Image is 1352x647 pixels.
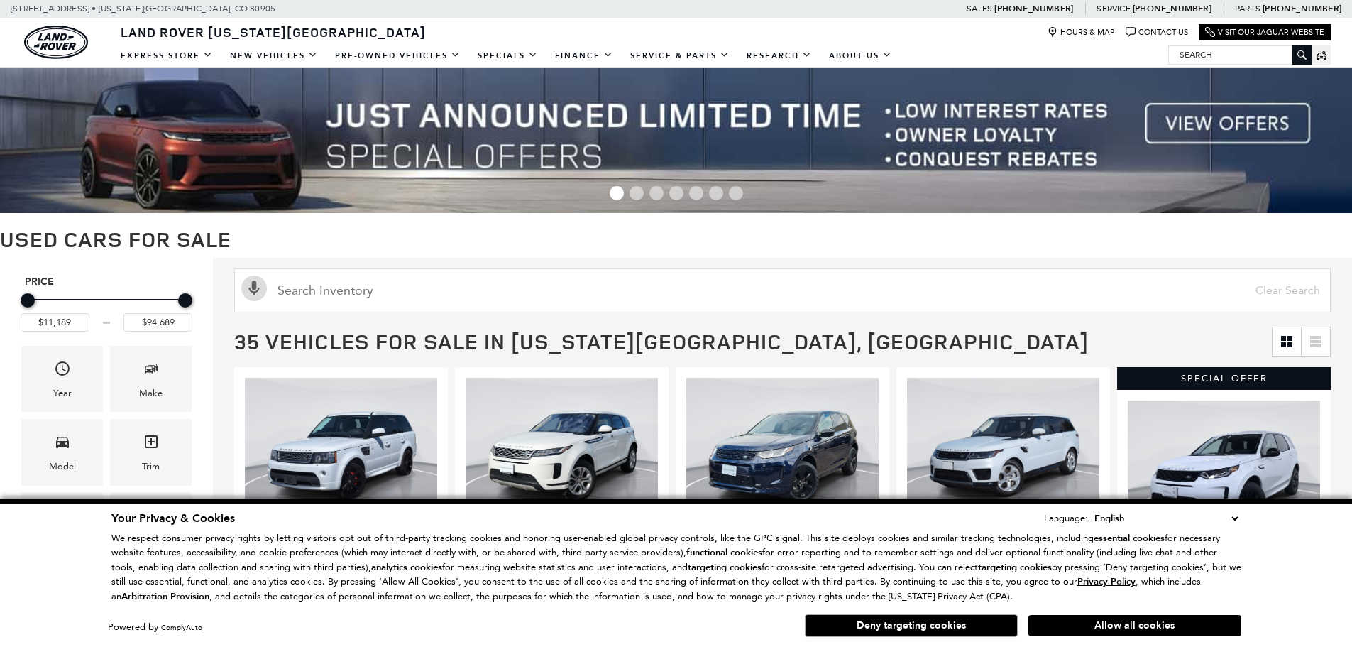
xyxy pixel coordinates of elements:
[466,378,660,524] div: 1 / 2
[1128,401,1322,547] div: 1 / 2
[1097,4,1130,13] span: Service
[110,419,192,485] div: TrimTrim
[469,43,546,68] a: Specials
[994,3,1073,14] a: [PHONE_NUMBER]
[1128,401,1322,547] img: 2024 Land Rover Discovery Sport S 1
[649,186,664,200] span: Go to slide 3
[54,357,71,386] span: Year
[21,419,103,485] div: ModelModel
[123,313,192,332] input: Maximum
[54,430,71,459] span: Model
[234,268,1331,312] input: Search Inventory
[112,43,901,68] nav: Main Navigation
[234,327,1089,356] span: 35 Vehicles for Sale in [US_STATE][GEOGRAPHIC_DATA], [GEOGRAPHIC_DATA]
[686,378,881,524] img: 2022 Land Rover Discovery Sport S R-Dynamic 1
[112,43,221,68] a: EXPRESS STORE
[112,23,434,40] a: Land Rover [US_STATE][GEOGRAPHIC_DATA]
[738,43,820,68] a: Research
[669,186,683,200] span: Go to slide 4
[121,23,426,40] span: Land Rover [US_STATE][GEOGRAPHIC_DATA]
[1117,367,1331,390] div: Special Offer
[245,378,439,524] img: 2013 Land Rover Range Rover Sport Supercharged 1
[1077,576,1136,587] a: Privacy Policy
[907,378,1101,524] div: 1 / 2
[1077,575,1136,588] u: Privacy Policy
[111,531,1241,604] p: We respect consumer privacy rights by letting visitors opt out of third-party tracking cookies an...
[11,4,275,13] a: [STREET_ADDRESS] • [US_STATE][GEOGRAPHIC_DATA], CO 80905
[142,459,160,474] div: Trim
[709,186,723,200] span: Go to slide 6
[688,561,762,574] strong: targeting cookies
[1091,511,1241,526] select: Language Select
[371,561,442,574] strong: analytics cookies
[108,623,202,632] div: Powered by
[1048,27,1115,38] a: Hours & Map
[21,346,103,412] div: YearYear
[820,43,901,68] a: About Us
[1263,3,1341,14] a: [PHONE_NUMBER]
[245,378,439,524] div: 1 / 2
[630,186,644,200] span: Go to slide 2
[967,4,992,13] span: Sales
[622,43,738,68] a: Service & Parts
[610,186,624,200] span: Go to slide 1
[143,430,160,459] span: Trim
[241,276,267,301] svg: Click to toggle on voice search
[53,386,72,401] div: Year
[686,546,762,559] strong: functional cookies
[161,623,202,632] a: ComplyAuto
[466,378,660,524] img: 2020 Land Rover Range Rover Evoque S 1
[326,43,469,68] a: Pre-Owned Vehicles
[221,43,326,68] a: New Vehicles
[21,288,192,332] div: Price
[110,493,192,559] div: FueltypeFueltype
[1094,532,1165,545] strong: essential cookies
[1044,513,1088,523] div: Language:
[21,313,89,332] input: Minimum
[24,26,88,59] a: land-rover
[978,561,1052,574] strong: targeting cookies
[121,590,209,603] strong: Arbitration Provision
[546,43,622,68] a: Finance
[1235,4,1260,13] span: Parts
[1133,3,1211,14] a: [PHONE_NUMBER]
[1126,27,1188,38] a: Contact Us
[111,511,235,526] span: Your Privacy & Cookies
[1028,615,1241,636] button: Allow all cookies
[178,293,192,308] div: Maximum Price
[49,459,76,474] div: Model
[21,293,35,308] div: Minimum Price
[1169,46,1311,63] input: Search
[110,346,192,412] div: MakeMake
[729,186,743,200] span: Go to slide 7
[1205,27,1324,38] a: Visit Our Jaguar Website
[25,276,188,288] h5: Price
[907,378,1101,524] img: 2018 Land Rover Range Rover Sport HSE 1
[686,378,881,524] div: 1 / 2
[139,386,163,401] div: Make
[143,357,160,386] span: Make
[24,26,88,59] img: Land Rover
[21,493,103,559] div: FeaturesFeatures
[805,614,1018,637] button: Deny targeting cookies
[689,186,703,200] span: Go to slide 5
